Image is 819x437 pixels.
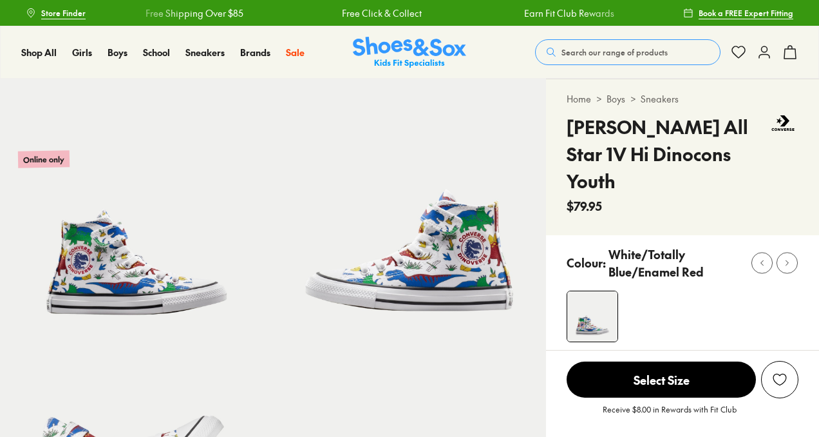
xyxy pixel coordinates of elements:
[567,362,756,398] span: Select Size
[567,361,756,398] button: Select Size
[41,7,86,19] span: Store Finder
[143,46,170,59] a: School
[286,46,305,59] a: Sale
[607,92,625,106] a: Boys
[108,46,127,59] a: Boys
[353,37,466,68] img: SNS_Logo_Responsive.svg
[567,197,602,215] span: $79.95
[699,7,793,19] span: Book a FREE Expert Fitting
[330,6,409,20] a: Free Click & Collect
[511,6,601,20] a: Earn Fit Club Rewards
[641,92,679,106] a: Sneakers
[535,39,720,65] button: Search our range of products
[240,46,270,59] a: Brands
[608,246,742,280] p: White/Totally Blue/Enamel Red
[567,113,767,195] h4: [PERSON_NAME] All Star 1V Hi Dinocons Youth
[26,1,86,24] a: Store Finder
[767,113,798,133] img: Vendor logo
[603,403,737,427] p: Receive $8.00 in Rewards with Fit Club
[761,361,798,398] button: Add to Wishlist
[567,254,606,271] p: Colour:
[72,46,92,59] a: Girls
[185,46,225,59] a: Sneakers
[353,37,466,68] a: Shoes & Sox
[21,46,57,59] a: Shop All
[273,79,546,352] img: 5-545954_1
[683,1,793,24] a: Book a FREE Expert Fitting
[567,92,798,106] div: > >
[18,150,70,168] p: Online only
[567,291,617,342] img: 4-545953_1
[133,6,231,20] a: Free Shipping Over $85
[561,46,668,58] span: Search our range of products
[567,92,591,106] a: Home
